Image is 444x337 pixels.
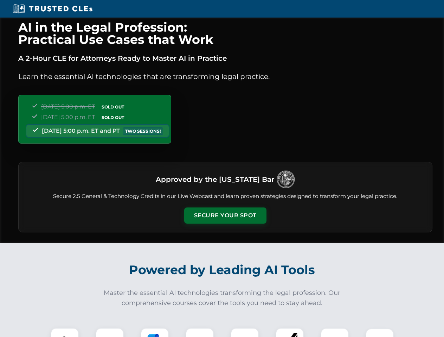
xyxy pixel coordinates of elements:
h1: AI in the Legal Profession: Practical Use Cases that Work [18,21,432,46]
p: Master the essential AI technologies transforming the legal profession. Our comprehensive courses... [99,288,345,308]
span: [DATE] 5:00 p.m. ET [41,114,95,120]
span: SOLD OUT [99,114,127,121]
p: Secure 2.5 General & Technology Credits in our Live Webcast and learn proven strategies designed ... [27,192,424,200]
h2: Powered by Leading AI Tools [27,258,417,282]
h3: Approved by the [US_STATE] Bar [156,173,274,186]
span: SOLD OUT [99,103,127,111]
p: A 2-Hour CLE for Attorneys Ready to Master AI in Practice [18,53,432,64]
img: Trusted CLEs [11,4,95,14]
img: Logo [277,171,295,188]
span: [DATE] 5:00 p.m. ET [41,103,95,110]
button: Secure Your Spot [184,207,266,224]
p: Learn the essential AI technologies that are transforming legal practice. [18,71,432,82]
